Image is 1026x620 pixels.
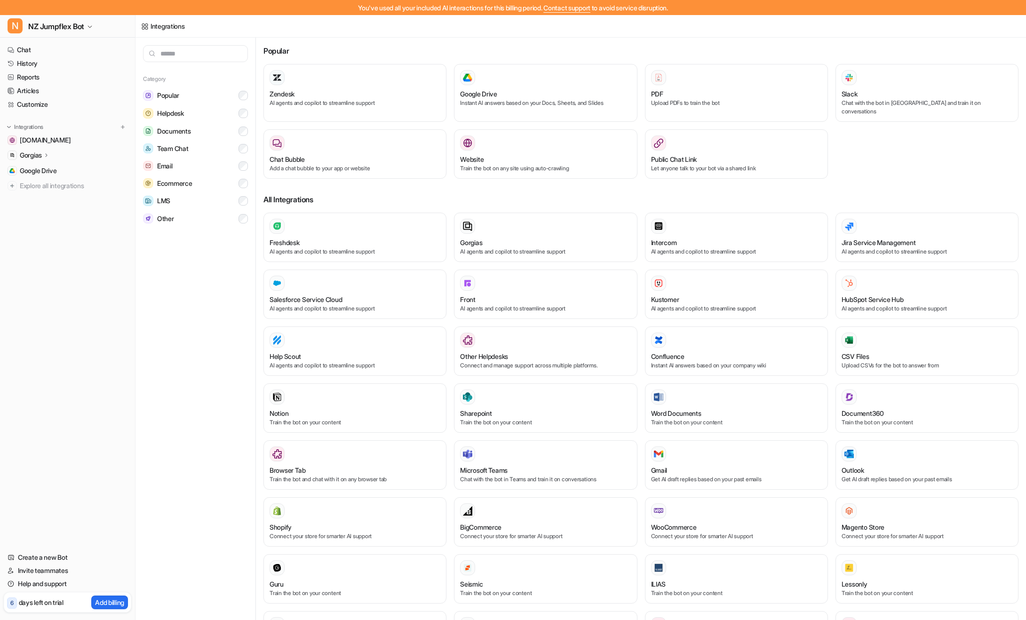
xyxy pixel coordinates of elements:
[651,351,684,361] h3: Confluence
[460,164,631,173] p: Train the bot on any site using auto-crawling
[842,532,1012,541] p: Connect your store for smarter AI support
[460,294,476,304] h3: Front
[651,532,822,541] p: Connect your store for smarter AI support
[543,4,590,12] span: Contact support
[454,270,637,319] button: FrontFrontAI agents and copilot to streamline support
[157,144,188,153] span: Team Chat
[91,596,128,609] button: Add billing
[20,178,127,193] span: Explore all integrations
[270,418,440,427] p: Train the bot on your content
[270,589,440,597] p: Train the bot on your content
[460,418,631,427] p: Train the bot on your content
[270,99,440,107] p: AI agents and copilot to streamline support
[651,522,697,532] h3: WooCommerce
[272,449,282,459] img: Browser Tab
[270,294,342,304] h3: Salesforce Service Cloud
[645,440,828,490] button: GmailGmailGet AI draft replies based on your past emails
[454,213,637,262] button: GorgiasAI agents and copilot to streamline support
[835,64,1018,122] button: SlackSlackChat with the bot in [GEOGRAPHIC_DATA] and train it on conversations
[460,475,631,484] p: Chat with the bot in Teams and train it on conversations
[270,361,440,370] p: AI agents and copilot to streamline support
[4,98,131,111] a: Customize
[143,157,248,175] button: EmailEmail
[654,278,663,288] img: Kustomer
[8,18,23,33] span: N
[4,164,131,177] a: Google DriveGoogle Drive
[143,192,248,210] button: LMSLMS
[270,465,306,475] h3: Browser Tab
[263,326,446,376] button: Help ScoutHelp ScoutAI agents and copilot to streamline support
[157,91,179,100] span: Popular
[454,383,637,433] button: SharepointSharepointTrain the bot on your content
[645,270,828,319] button: KustomerKustomerAI agents and copilot to streamline support
[9,168,15,174] img: Google Drive
[263,45,1018,56] h3: Popular
[460,579,483,589] h3: Seismic
[844,563,854,572] img: Lessonly
[19,597,64,607] p: days left on trial
[651,99,822,107] p: Upload PDFs to train the bot
[4,122,46,132] button: Integrations
[844,392,854,402] img: Document360
[844,72,854,83] img: Slack
[157,161,173,171] span: Email
[4,134,131,147] a: www.jumpflex.co.nz[DOMAIN_NAME]
[460,408,492,418] h3: Sharepoint
[28,20,84,33] span: NZ Jumpflex Bot
[263,129,446,179] button: Chat BubbleAdd a chat bubble to your app or website
[842,89,858,99] h3: Slack
[143,178,153,188] img: Ecommerce
[842,465,864,475] h3: Outlook
[651,247,822,256] p: AI agents and copilot to streamline support
[4,551,131,564] a: Create a new Bot
[454,64,637,122] button: Google DriveGoogle DriveInstant AI answers based on your Docs, Sheets, and Slides
[844,278,854,288] img: HubSpot Service Hub
[10,599,14,607] p: 6
[4,577,131,590] a: Help and support
[454,497,637,547] button: BigCommerceBigCommerceConnect your store for smarter AI support
[454,129,637,179] button: WebsiteWebsiteTrain the bot on any site using auto-crawling
[143,90,153,101] img: Popular
[143,210,248,227] button: OtherOther
[645,554,828,604] button: ILIASILIASTrain the bot on your content
[651,154,697,164] h3: Public Chat Link
[4,57,131,70] a: History
[270,238,299,247] h3: Freshdesk
[157,179,192,188] span: Ecommerce
[9,137,15,143] img: www.jumpflex.co.nz
[143,87,248,104] button: PopularPopular
[460,532,631,541] p: Connect your store for smarter AI support
[835,383,1018,433] button: Document360Document360Train the bot on your content
[270,154,305,164] h3: Chat Bubble
[651,89,663,99] h3: PDF
[842,408,884,418] h3: Document360
[651,465,668,475] h3: Gmail
[263,440,446,490] button: Browser TabBrowser TabTrain the bot and chat with it on any browser tab
[4,84,131,97] a: Articles
[263,270,446,319] button: Salesforce Service Cloud Salesforce Service CloudAI agents and copilot to streamline support
[4,179,131,192] a: Explore all integrations
[835,497,1018,547] button: Magento StoreMagento StoreConnect your store for smarter AI support
[460,89,497,99] h3: Google Drive
[454,554,637,604] button: SeismicSeismicTrain the bot on your content
[151,21,185,31] div: Integrations
[263,554,446,604] button: GuruGuruTrain the bot on your content
[454,440,637,490] button: Microsoft TeamsMicrosoft TeamsChat with the bot in Teams and train it on conversations
[460,154,484,164] h3: Website
[842,475,1012,484] p: Get AI draft replies based on your past emails
[263,383,446,433] button: NotionNotionTrain the bot on your content
[143,122,248,140] button: DocumentsDocuments
[651,475,822,484] p: Get AI draft replies based on your past emails
[263,64,446,122] button: ZendeskAI agents and copilot to streamline support
[9,152,15,158] img: Gorgias
[835,326,1018,376] button: CSV FilesCSV FilesUpload CSVs for the bot to answer from
[143,161,153,171] img: Email
[270,89,294,99] h3: Zendesk
[454,326,637,376] button: Other HelpdesksOther HelpdesksConnect and manage support across multiple platforms.
[143,214,153,223] img: Other
[460,247,631,256] p: AI agents and copilot to streamline support
[842,304,1012,313] p: AI agents and copilot to streamline support
[842,294,904,304] h3: HubSpot Service Hub
[143,140,248,157] button: Team ChatTeam Chat
[463,392,472,402] img: Sharepoint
